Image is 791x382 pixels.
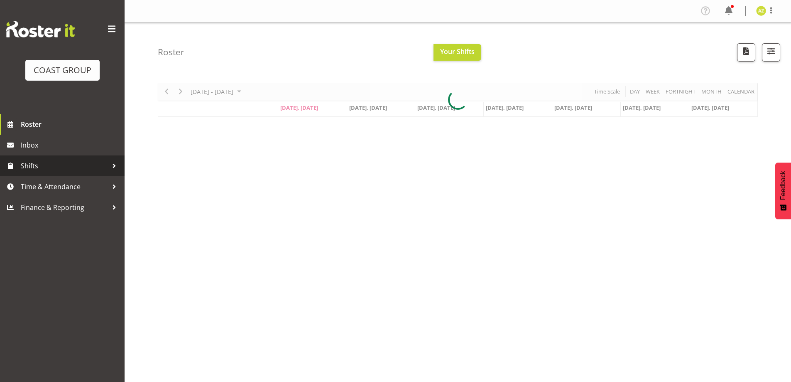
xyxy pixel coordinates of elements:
[21,201,108,214] span: Finance & Reporting
[440,47,475,56] span: Your Shifts
[433,44,481,61] button: Your Shifts
[34,64,91,76] div: COAST GROUP
[21,160,108,172] span: Shifts
[737,43,755,62] button: Download a PDF of the roster according to the set date range.
[21,139,120,151] span: Inbox
[6,21,75,37] img: Rosterit website logo
[21,180,108,193] span: Time & Attendance
[21,118,120,131] span: Roster
[762,43,780,62] button: Filter Shifts
[779,171,787,200] span: Feedback
[775,163,791,219] button: Feedback - Show survey
[756,6,766,16] img: antonios-ziogas9956.jpg
[158,47,184,57] h4: Roster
